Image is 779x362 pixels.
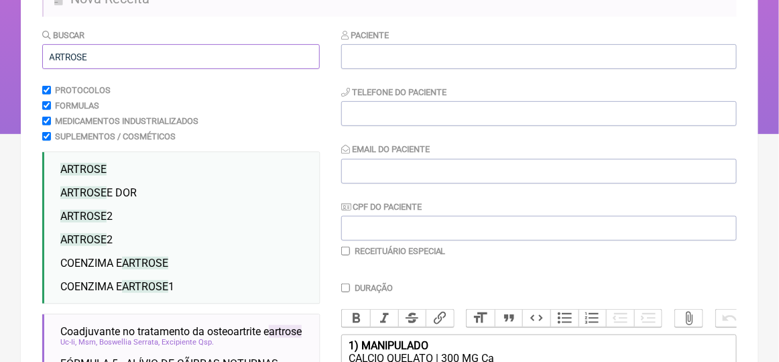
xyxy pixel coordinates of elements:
[341,87,446,97] label: Telefone do Paciente
[522,310,550,327] button: Code
[60,338,76,347] span: Uc-Ii
[55,131,176,141] label: Suplementos / Cosméticos
[579,310,607,327] button: Numbers
[675,310,703,327] button: Attach Files
[60,233,107,246] span: ARTROSE
[269,325,302,338] span: artrose
[60,257,168,269] span: COENZIMA E
[426,310,454,327] button: Link
[716,310,744,327] button: Undo
[495,310,523,327] button: Quote
[122,257,168,269] span: ARTROSE
[122,280,168,293] span: ARTROSE
[550,310,579,327] button: Bullets
[55,116,198,126] label: Medicamentos Industrializados
[78,338,97,347] span: Msm
[370,310,398,327] button: Italic
[42,44,320,69] input: exemplo: emagrecimento, ansiedade
[467,310,495,327] button: Heading
[355,283,393,293] label: Duração
[99,338,160,347] span: Boswellia Serrata
[341,30,389,40] label: Paciente
[60,233,113,246] span: 2
[634,310,662,327] button: Increase Level
[55,101,99,111] label: Formulas
[349,339,428,352] strong: 1) MANIPULADO
[60,210,107,223] span: ARTROSE
[398,310,426,327] button: Strikethrough
[60,163,107,176] span: ARTROSE
[60,280,174,293] span: COENZIMA E 1
[342,310,370,327] button: Bold
[341,144,430,154] label: Email do Paciente
[355,246,446,256] label: Receituário Especial
[60,186,137,199] span: E DOR
[60,210,113,223] span: 2
[341,202,422,212] label: CPF do Paciente
[55,85,111,95] label: Protocolos
[606,310,634,327] button: Decrease Level
[60,186,107,199] span: ARTROSE
[60,325,302,338] span: Coadjuvante no tratamento da osteoartrite e
[42,30,85,40] label: Buscar
[162,338,214,347] span: Excipiente Qsp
